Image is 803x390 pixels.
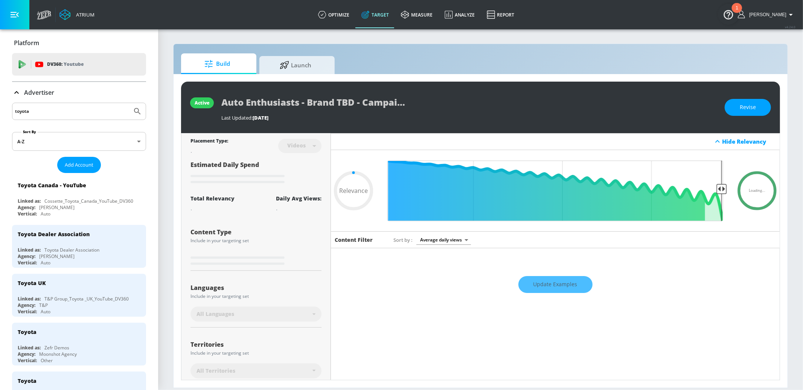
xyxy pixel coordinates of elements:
div: Include in your targeting set [190,351,322,355]
div: Toyota UK [18,279,46,287]
div: Toyota Dealer Association [44,247,99,253]
div: Vertical: [18,308,37,315]
div: Toyota [18,328,37,335]
div: Include in your targeting set [190,238,322,243]
span: [DATE] [253,114,268,121]
div: Hide Relevancy [722,138,776,145]
div: Content Type [190,229,322,235]
div: T&P [39,302,48,308]
div: Toyota Canada - YouTubeLinked as:Cossette_Toyota_Canada_YouTube_DV360Agency:[PERSON_NAME]Vertical... [12,176,146,219]
div: Linked as: [18,344,41,351]
div: Toyota UKLinked as:T&P Group_Toyota _UK_YouTube_DV360Agency:T&PVertical:Auto [12,274,146,317]
span: Build [189,55,246,73]
div: [PERSON_NAME] [39,204,75,211]
div: Agency: [18,253,35,259]
span: Relevance [339,188,368,194]
button: [PERSON_NAME] [738,10,795,19]
span: login as: casey.cohen@zefr.com [746,12,786,17]
div: Vertical: [18,259,37,266]
div: Moonshot Agency [39,351,77,357]
input: Final Threshold [384,161,727,221]
div: Toyota Dealer AssociationLinked as:Toyota Dealer AssociationAgency:[PERSON_NAME]Vertical:Auto [12,225,146,268]
button: Revise [725,99,771,116]
div: Average daily views [416,235,471,245]
div: Toyota Dealer Association [18,231,90,238]
p: DV360: [47,60,84,68]
div: Include in your targeting set [190,294,322,299]
div: All Territories [190,363,322,378]
div: A-Z [12,132,146,151]
label: Sort By [21,129,38,134]
a: Report [481,1,520,28]
div: Linked as: [18,247,41,253]
div: Toyota Canada - YouTube [18,182,86,189]
a: Atrium [59,9,94,20]
div: [PERSON_NAME] [39,253,75,259]
div: Languages [190,285,322,291]
button: Add Account [57,157,101,173]
input: Search by name [15,106,129,116]
div: Agency: [18,204,35,211]
div: Vertical: [18,211,37,217]
div: Atrium [73,11,94,18]
div: active [195,100,209,106]
div: Vertical: [18,357,37,364]
div: Hide Relevancy [331,133,780,150]
span: Estimated Daily Spend [190,161,259,169]
p: Youtube [64,60,84,68]
a: optimize [312,1,355,28]
div: 1 [736,8,738,18]
div: Cossette_Toyota_Canada_YouTube_DV360 [44,198,133,204]
span: All Territories [197,367,235,375]
button: Open Resource Center, 1 new notification [718,4,739,25]
div: DV360: Youtube [12,53,146,76]
div: T&P Group_Toyota _UK_YouTube_DV360 [44,296,129,302]
div: Last Updated: [221,114,717,121]
div: Toyota [18,377,37,384]
div: Agency: [18,302,35,308]
span: Add Account [65,161,93,169]
button: Submit Search [129,103,146,120]
div: Daily Avg Views: [276,195,322,202]
span: Sort by [393,237,413,243]
div: Zefr Demos [44,344,69,351]
div: Territories [190,341,322,348]
div: Linked as: [18,296,41,302]
div: ToyotaLinked as:Zefr DemosAgency:Moonshot AgencyVertical:Other [12,323,146,366]
span: Revise [740,103,756,112]
div: Platform [12,32,146,53]
div: Linked as: [18,198,41,204]
div: Agency: [18,351,35,357]
div: Other [41,357,53,364]
div: Auto [41,259,50,266]
div: Auto [41,211,50,217]
p: Platform [14,39,39,47]
p: Advertiser [24,88,54,97]
a: Analyze [439,1,481,28]
div: Estimated Daily Spend [190,161,322,186]
span: Loading... [749,189,765,193]
div: Placement Type: [190,138,228,146]
span: v 4.24.0 [785,25,795,29]
a: Target [355,1,395,28]
div: Videos [283,142,309,149]
h6: Content Filter [335,236,373,243]
span: All Languages [197,310,234,318]
div: All Languages [190,307,322,322]
a: measure [395,1,439,28]
span: Launch [267,56,324,74]
div: Total Relevancy [190,195,235,202]
div: Advertiser [12,82,146,103]
div: Auto [41,308,50,315]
